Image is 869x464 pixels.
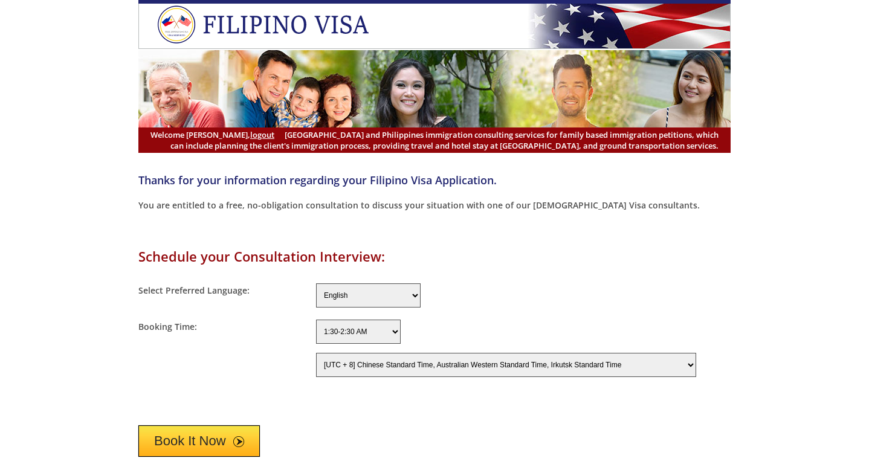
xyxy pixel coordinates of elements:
[250,129,274,140] a: logout
[150,129,719,151] span: [GEOGRAPHIC_DATA] and Philippines immigration consulting services for family based immigration pe...
[150,129,274,140] span: Welcome [PERSON_NAME],
[138,285,250,296] label: Select Preferred Language:
[138,247,731,265] h1: Schedule your Consultation Interview:
[138,321,197,332] label: Booking Time:
[138,173,731,187] h4: Thanks for your information regarding your Filipino Visa Application.
[138,425,260,457] button: Book It Now
[138,199,731,211] p: You are entitled to a free, no-obligation consultation to discuss your situation with one of our ...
